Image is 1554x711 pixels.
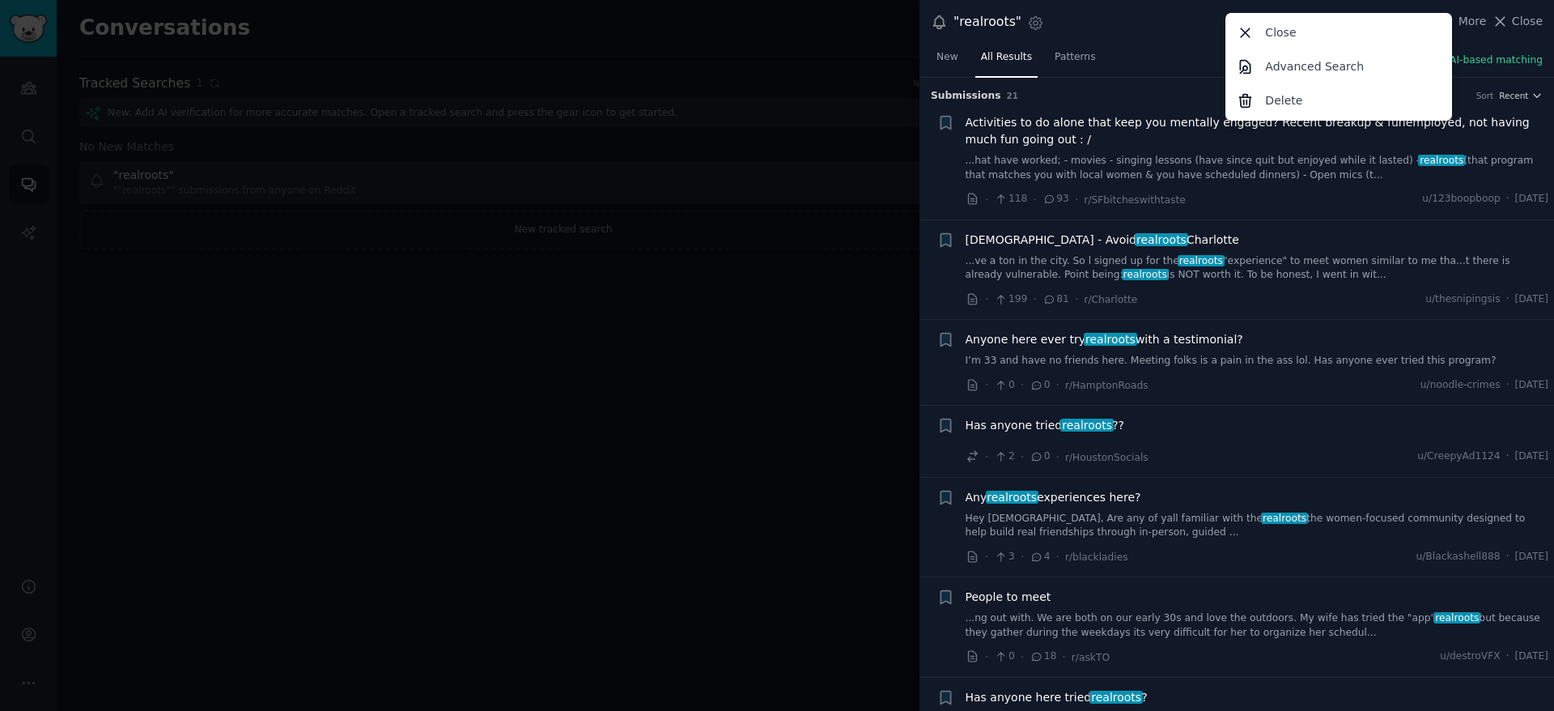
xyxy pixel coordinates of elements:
span: realroots [1178,255,1225,266]
span: [DATE] [1515,449,1548,464]
div: "realroots" [953,12,1021,32]
button: More [1441,13,1487,30]
a: Anyrealrootsexperiences here? [966,489,1141,506]
span: More [1458,13,1487,30]
span: r/askTO [1072,652,1110,663]
span: 0 [1030,378,1050,393]
p: Advanced Search [1265,58,1364,75]
span: · [1506,292,1509,307]
span: Patterns [1055,50,1095,65]
span: · [1021,449,1024,466]
a: Has anyone here triedrealroots? [966,689,1148,706]
span: · [1056,548,1059,565]
span: · [1062,649,1065,666]
span: u/CreepyAd1124 [1417,449,1500,464]
a: I’m 33 and have no friends here. Meeting folks is a pain in the ass lol. Has anyone ever tried th... [966,354,1549,368]
span: [DATE] [1515,292,1548,307]
span: r/HamptonRoads [1065,380,1149,391]
p: Close [1265,24,1296,41]
span: New [936,50,958,65]
span: u/destroVFX [1440,649,1500,664]
button: Recent [1499,90,1543,101]
span: r/HoustonSocials [1065,452,1149,463]
div: Sort [1476,90,1494,101]
span: 0 [1030,449,1050,464]
span: · [985,291,988,308]
span: r/blackladies [1065,551,1128,563]
span: 21 [1007,91,1019,100]
span: u/Blackashell888 [1416,550,1500,564]
span: · [1033,191,1036,208]
span: Has anyone here tried ? [966,689,1148,706]
span: Close [1512,13,1543,30]
span: [DATE] [1515,378,1548,393]
span: · [985,377,988,394]
span: realroots [1135,233,1187,246]
a: Activities to do alone that keep you mentally engaged? Recent breakup & funemployed, not having m... [966,114,1549,148]
span: Submission s [931,89,1001,104]
span: 81 [1042,292,1069,307]
span: 0 [994,378,1014,393]
span: Any experiences here? [966,489,1141,506]
span: r/Charlotte [1084,294,1137,305]
span: · [1021,377,1024,394]
a: People to meet [966,589,1051,606]
span: realroots [1433,612,1480,624]
span: [DATE] [1515,550,1548,564]
span: · [1506,378,1509,393]
span: · [1506,550,1509,564]
a: Patterns [1049,45,1101,78]
span: · [985,649,988,666]
span: Has anyone tried ?? [966,417,1125,434]
a: Anyone here ever tryrealrootswith a testimonial? [966,331,1243,348]
a: ...ng out with. We are both on our early 30s and love the outdoors. My wife has tried the "app"re... [966,611,1549,640]
span: Anyone here ever try with a testimonial? [966,331,1243,348]
span: realroots [986,491,1038,504]
a: All Results [975,45,1038,78]
span: · [1075,291,1078,308]
span: · [1506,449,1509,464]
span: · [1021,548,1024,565]
span: 3 [994,550,1014,564]
span: realroots [1261,513,1308,524]
a: ...hat have worked; - movies - singing lessons (have since quit but enjoyed while it lasted) -rea... [966,154,1549,182]
span: 93 [1042,192,1069,206]
span: 118 [994,192,1027,206]
span: 0 [994,649,1014,664]
span: realroots [1089,691,1142,704]
button: Close [1492,13,1543,30]
a: New [931,45,964,78]
a: Advanced Search [1229,49,1450,83]
span: realroots [1122,269,1169,280]
span: · [1021,649,1024,666]
span: · [1075,191,1078,208]
span: realroots [1060,419,1113,432]
span: u/123boopboop [1422,192,1500,206]
span: · [1506,192,1509,206]
span: · [1033,291,1036,308]
span: [DEMOGRAPHIC_DATA] - Avoid Charlotte [966,232,1239,249]
a: [DEMOGRAPHIC_DATA] - AvoidrealrootsCharlotte [966,232,1239,249]
span: 4 [1030,550,1050,564]
span: All Results [981,50,1032,65]
p: Delete [1265,92,1302,109]
a: Hey [DEMOGRAPHIC_DATA], Are any of yall familiar with therealrootsthe women-focused community des... [966,512,1549,540]
a: Has anyone triedrealroots?? [966,417,1125,434]
span: [DATE] [1515,192,1548,206]
a: ...ve a ton in the city. So l signed up for therealroots"experience" to meet women similar to me ... [966,254,1549,283]
span: · [985,548,988,565]
span: · [1506,649,1509,664]
span: · [985,191,988,208]
span: realroots [1084,333,1136,346]
span: 18 [1030,649,1056,664]
span: u/thesnipingsis [1425,292,1500,307]
span: · [1056,449,1059,466]
span: 199 [994,292,1027,307]
span: [DATE] [1515,649,1548,664]
span: · [1056,377,1059,394]
span: Recent [1499,90,1528,101]
span: u/noodle-crimes [1420,378,1501,393]
button: New: AI-based matching [1422,53,1543,68]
